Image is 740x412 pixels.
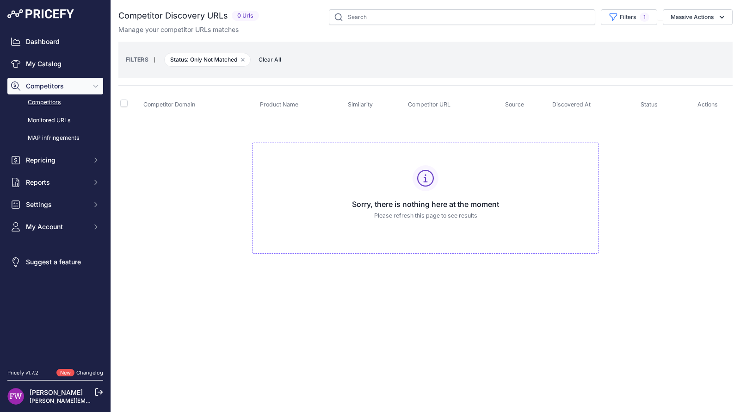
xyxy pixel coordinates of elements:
[232,11,259,21] span: 0 Urls
[26,156,86,165] span: Repricing
[76,369,103,376] a: Changelog
[7,152,103,169] button: Repricing
[7,94,103,111] a: Competitors
[260,199,591,210] h3: Sorry, there is nothing here at the moment
[26,178,86,187] span: Reports
[7,369,38,377] div: Pricefy v1.7.2
[640,12,649,22] span: 1
[7,112,103,129] a: Monitored URLs
[601,9,657,25] button: Filters1
[7,78,103,94] button: Competitors
[329,9,595,25] input: Search
[26,200,86,209] span: Settings
[56,369,74,377] span: New
[30,397,172,404] a: [PERSON_NAME][EMAIL_ADDRESS][DOMAIN_NAME]
[348,101,373,108] span: Similarity
[641,101,658,108] span: Status
[7,9,74,19] img: Pricefy Logo
[697,101,718,108] span: Actions
[7,254,103,270] a: Suggest a feature
[143,101,195,108] span: Competitor Domain
[164,53,251,67] span: Status: Only Not Matched
[7,33,103,50] a: Dashboard
[7,218,103,235] button: My Account
[118,25,239,34] p: Manage your competitor URLs matches
[7,33,103,358] nav: Sidebar
[505,101,524,108] span: Source
[7,130,103,146] a: MAP infringements
[552,101,591,108] span: Discovered At
[254,55,286,64] button: Clear All
[148,57,161,62] small: |
[118,9,228,22] h2: Competitor Discovery URLs
[663,9,733,25] button: Massive Actions
[7,196,103,213] button: Settings
[26,81,86,91] span: Competitors
[7,56,103,72] a: My Catalog
[260,101,298,108] span: Product Name
[26,222,86,231] span: My Account
[30,388,83,396] a: [PERSON_NAME]
[408,101,450,108] span: Competitor URL
[260,212,591,220] p: Please refresh this page to see results
[7,174,103,191] button: Reports
[126,56,148,63] small: FILTERS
